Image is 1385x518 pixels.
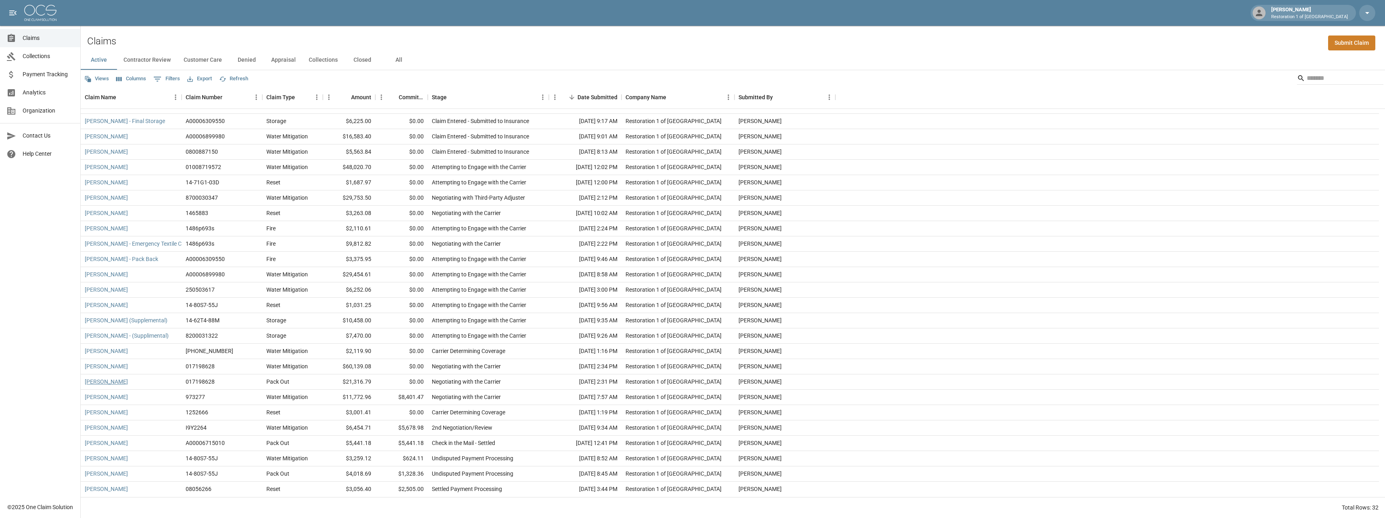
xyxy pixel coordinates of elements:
[739,163,782,171] div: Amanda Murry
[739,270,782,278] div: Amanda Murry
[186,347,233,355] div: 01-008-403405
[739,148,782,156] div: Amanda Murry
[85,240,200,248] a: [PERSON_NAME] - Emergency Textile Cleaning
[323,206,375,221] div: $3,263.08
[577,86,617,109] div: Date Submitted
[266,255,276,263] div: Fire
[85,408,128,416] a: [PERSON_NAME]
[323,91,335,103] button: Menu
[823,91,835,103] button: Menu
[626,286,722,294] div: Restoration 1 of Evansville
[739,378,782,386] div: Amanda Murry
[186,178,219,186] div: 14-71G1-03D
[432,347,505,355] div: Carrier Determining Coverage
[266,148,308,156] div: Water Mitigation
[549,436,621,451] div: [DATE] 12:41 PM
[626,454,722,462] div: Restoration 1 of Evansville
[186,86,222,109] div: Claim Number
[375,482,428,497] div: $2,505.00
[186,378,215,386] div: 017198628
[186,163,221,171] div: 01008719572
[81,50,1385,70] div: dynamic tabs
[1268,6,1351,20] div: [PERSON_NAME]
[116,92,128,103] button: Sort
[375,267,428,282] div: $0.00
[739,316,782,324] div: Amanda Murry
[266,209,280,217] div: Reset
[85,301,128,309] a: [PERSON_NAME]
[626,178,722,186] div: Restoration 1 of Evansville
[323,282,375,298] div: $6,252.06
[85,148,128,156] a: [PERSON_NAME]
[85,439,128,447] a: [PERSON_NAME]
[432,378,501,386] div: Negotiating with the Carrier
[266,132,308,140] div: Water Mitigation
[323,359,375,374] div: $60,139.08
[81,86,182,109] div: Claim Name
[23,107,74,115] span: Organization
[549,175,621,190] div: [DATE] 12:00 PM
[432,470,513,478] div: Undisputed Payment Processing
[186,209,208,217] div: 1465883
[549,374,621,390] div: [DATE] 2:31 PM
[266,240,276,248] div: Fire
[87,36,116,47] h2: Claims
[432,209,501,217] div: Negotiating with the Carrier
[186,408,208,416] div: 1252666
[323,236,375,252] div: $9,812.82
[23,132,74,140] span: Contact Us
[85,393,128,401] a: [PERSON_NAME]
[186,470,218,478] div: 14-80S7-55J
[266,194,308,202] div: Water Mitigation
[432,86,447,109] div: Stage
[323,313,375,328] div: $10,458.00
[186,439,225,447] div: A00006715010
[375,91,387,103] button: Menu
[549,144,621,160] div: [DATE] 8:13 AM
[323,298,375,313] div: $1,031.25
[739,332,782,340] div: Amanda Murry
[739,454,782,462] div: Amanda Murry
[375,129,428,144] div: $0.00
[266,332,286,340] div: Storage
[266,86,295,109] div: Claim Type
[114,73,148,85] button: Select columns
[186,485,211,493] div: 08056266
[739,255,782,263] div: Amanda Murry
[262,86,323,109] div: Claim Type
[739,224,782,232] div: Amanda Murry
[549,86,621,109] div: Date Submitted
[1271,14,1348,21] p: Restoration 1 of [GEOGRAPHIC_DATA]
[82,73,111,85] button: Views
[626,485,722,493] div: Restoration 1 of Evansville
[351,86,371,109] div: Amount
[432,240,501,248] div: Negotiating with the Carrier
[739,86,773,109] div: Submitted By
[739,132,782,140] div: Amanda Murry
[375,390,428,405] div: $8,401.47
[375,466,428,482] div: $1,328.36
[432,424,492,432] div: 2nd Negotiation/Review
[85,362,128,370] a: [PERSON_NAME]
[85,255,158,263] a: [PERSON_NAME] - Pack Back
[773,92,784,103] button: Sort
[85,194,128,202] a: [PERSON_NAME]
[266,178,280,186] div: Reset
[85,485,128,493] a: [PERSON_NAME]
[323,451,375,466] div: $3,259.12
[23,34,74,42] span: Claims
[626,424,722,432] div: Restoration 1 of Evansville
[432,332,526,340] div: Attempting to Engage with the Carrier
[266,439,289,447] div: Pack Out
[323,374,375,390] div: $21,316.79
[549,282,621,298] div: [DATE] 3:00 PM
[186,148,218,156] div: 0800887150
[85,454,128,462] a: [PERSON_NAME]
[186,454,218,462] div: 14-80S7-55J
[266,117,286,125] div: Storage
[85,224,128,232] a: [PERSON_NAME]
[85,347,128,355] a: [PERSON_NAME]
[626,132,722,140] div: Restoration 1 of Evansville
[739,408,782,416] div: Amanda Murry
[549,298,621,313] div: [DATE] 9:56 AM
